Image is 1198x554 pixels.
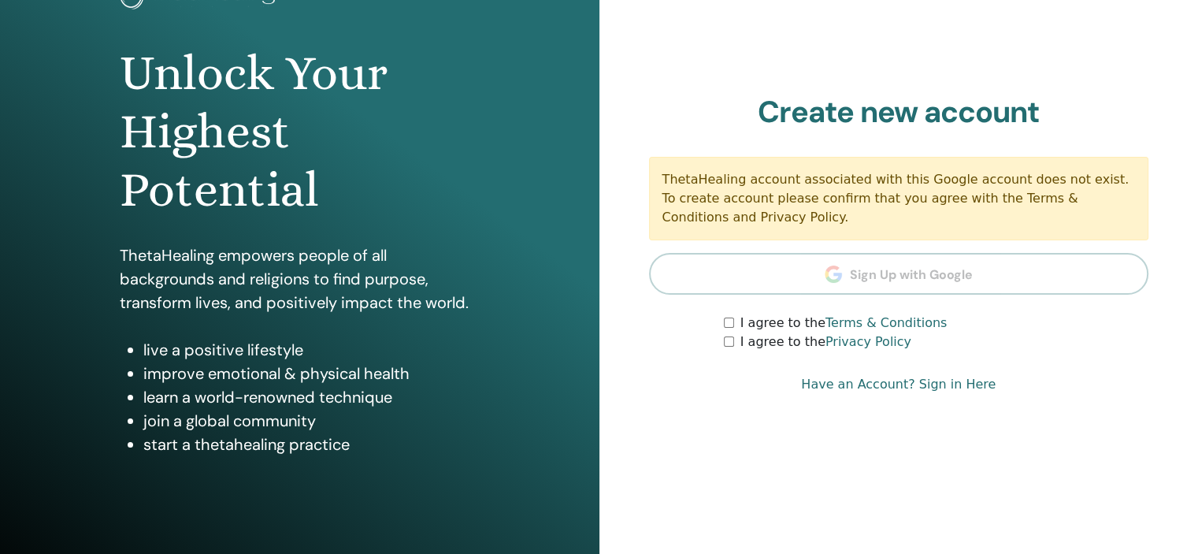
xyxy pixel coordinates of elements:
[649,157,1149,240] div: ThetaHealing account associated with this Google account does not exist. To create account please...
[825,334,911,349] a: Privacy Policy
[649,95,1149,131] h2: Create new account
[740,333,911,351] label: I agree to the
[825,315,947,330] a: Terms & Conditions
[120,44,480,220] h1: Unlock Your Highest Potential
[143,362,480,385] li: improve emotional & physical health
[143,385,480,409] li: learn a world-renowned technique
[143,409,480,433] li: join a global community
[740,314,948,333] label: I agree to the
[120,244,480,314] p: ThetaHealing empowers people of all backgrounds and religions to find purpose, transform lives, a...
[801,375,996,394] a: Have an Account? Sign in Here
[143,338,480,362] li: live a positive lifestyle
[143,433,480,456] li: start a thetahealing practice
